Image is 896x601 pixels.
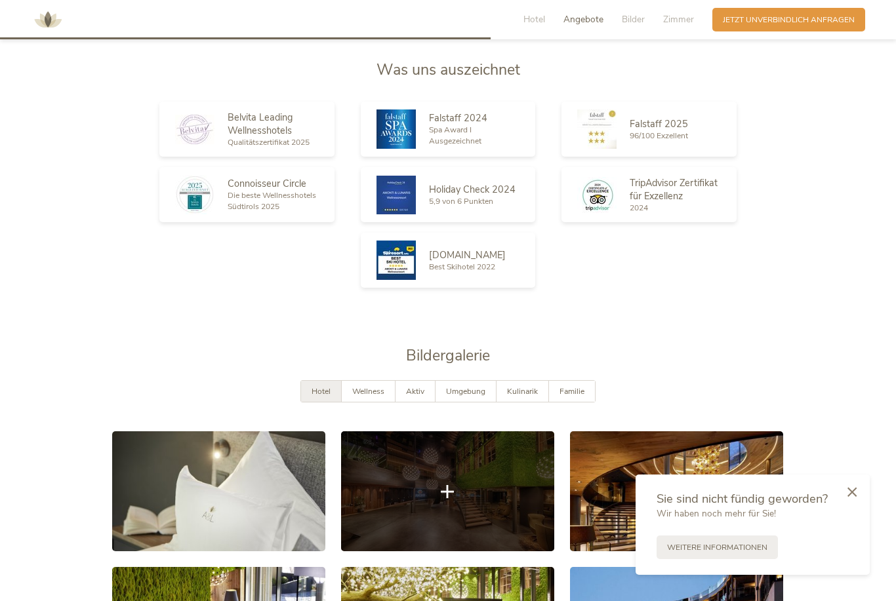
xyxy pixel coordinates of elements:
[577,109,617,149] img: Falstaff 2025
[377,60,520,80] span: Was uns auszeichnet
[663,13,694,26] span: Zimmer
[630,117,688,130] span: Falstaff 2025
[175,115,214,144] img: Belvita Leading Wellnesshotels
[507,386,538,397] span: Kulinarik
[352,386,384,397] span: Wellness
[429,196,493,206] span: 5,9 von 6 Punkten
[429,111,487,125] span: Falstaff 2024
[630,203,648,213] span: 2024
[446,386,485,397] span: Umgebung
[429,248,506,262] span: [DOMAIN_NAME]
[657,507,776,520] span: Wir haben noch mehr für Sie!
[377,109,416,149] img: Falstaff 2024
[577,177,617,213] img: TripAdvisor Zertifikat für Exzellenz
[429,183,516,196] span: Holiday Check 2024
[228,111,293,137] span: Belvita Leading Wellnesshotels
[228,190,316,212] span: Die beste Wellnesshotels Südtirols 2025
[630,130,688,141] span: 96/100 Exzellent
[622,13,645,26] span: Bilder
[406,345,490,366] span: Bildergalerie
[377,241,416,280] img: Skiresort.de
[667,542,767,553] span: Weitere Informationen
[523,13,545,26] span: Hotel
[429,125,481,146] span: Spa Award I Ausgezeichnet
[228,177,306,190] span: Connoisseur Circle
[630,176,718,203] span: TripAdvisor Zertifikat für Exzellenz
[560,386,584,397] span: Familie
[723,14,855,26] span: Jetzt unverbindlich anfragen
[406,386,424,397] span: Aktiv
[657,535,778,559] a: Weitere Informationen
[228,137,310,147] span: Qualitätszertifikat 2025
[563,13,603,26] span: Angebote
[657,490,828,507] span: Sie sind nicht fündig geworden?
[175,175,214,214] img: Connoisseur Circle
[429,262,495,272] span: Best Skihotel 2022
[28,16,68,23] a: AMONTI & LUNARIS Wellnessresort
[377,176,416,214] img: Holiday Check 2024
[312,386,331,397] span: Hotel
